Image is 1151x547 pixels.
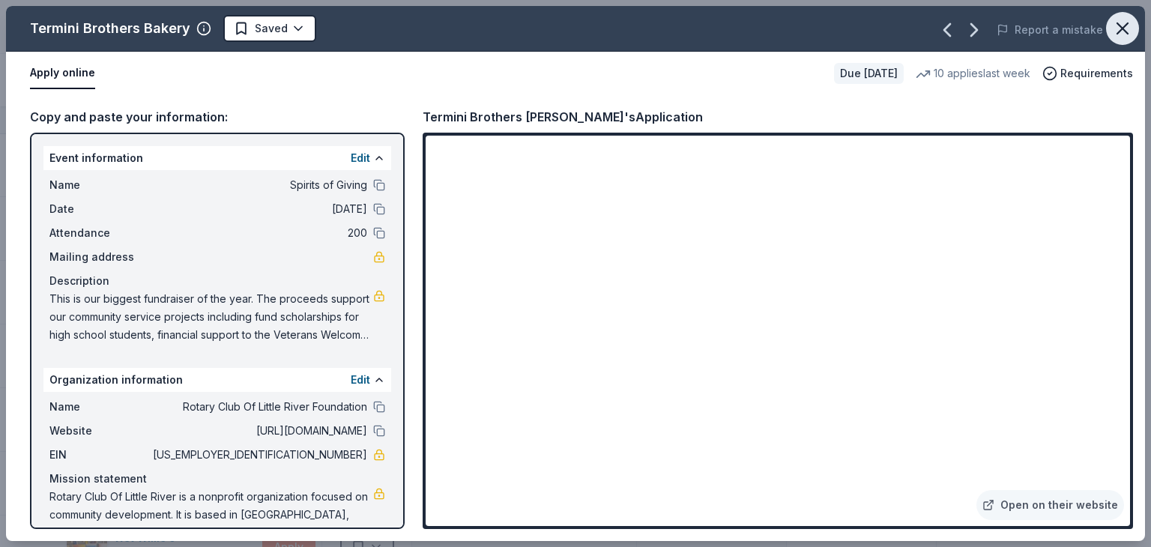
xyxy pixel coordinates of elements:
[834,63,904,84] div: Due [DATE]
[1060,64,1133,82] span: Requirements
[49,446,150,464] span: EIN
[150,422,367,440] span: [URL][DOMAIN_NAME]
[43,146,391,170] div: Event information
[43,368,391,392] div: Organization information
[30,107,405,127] div: Copy and paste your information:
[150,176,367,194] span: Spirits of Giving
[150,398,367,416] span: Rotary Club Of Little River Foundation
[255,19,288,37] span: Saved
[49,224,150,242] span: Attendance
[997,21,1103,39] button: Report a mistake
[150,446,367,464] span: [US_EMPLOYER_IDENTIFICATION_NUMBER]
[49,290,373,344] span: This is our biggest fundraiser of the year. The proceeds support our community service projects i...
[49,248,150,266] span: Mailing address
[49,470,385,488] div: Mission statement
[150,224,367,242] span: 200
[30,58,95,89] button: Apply online
[223,15,316,42] button: Saved
[49,200,150,218] span: Date
[49,488,373,542] span: Rotary Club Of Little River is a nonprofit organization focused on community development. It is b...
[49,272,385,290] div: Description
[49,422,150,440] span: Website
[423,107,703,127] div: Termini Brothers [PERSON_NAME]'s Application
[1042,64,1133,82] button: Requirements
[150,200,367,218] span: [DATE]
[30,16,190,40] div: Termini Brothers Bakery
[49,398,150,416] span: Name
[976,490,1124,520] a: Open on their website
[49,176,150,194] span: Name
[916,64,1030,82] div: 10 applies last week
[351,371,370,389] button: Edit
[351,149,370,167] button: Edit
